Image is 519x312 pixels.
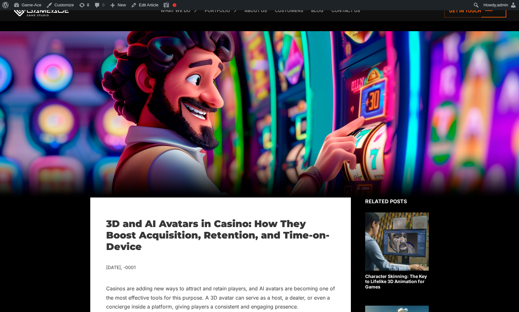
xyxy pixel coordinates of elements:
[106,264,335,272] div: [DATE], -0001
[497,3,508,7] span: admin
[106,284,335,311] p: Casinos are adding new ways to attract and retain players, and AI avatars are becoming one of the...
[106,218,335,253] h1: 3D and AI Avatars in Casino: How They Boost Acquisition, Retention, and Time-on-Device
[365,212,429,290] a: Character Skinning: The Key to Lifelike 3D Animation for Games
[365,212,429,271] img: Related
[365,198,429,205] div: Related posts
[173,3,176,7] div: Focus keyphrase not set
[444,4,506,17] a: Get in touch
